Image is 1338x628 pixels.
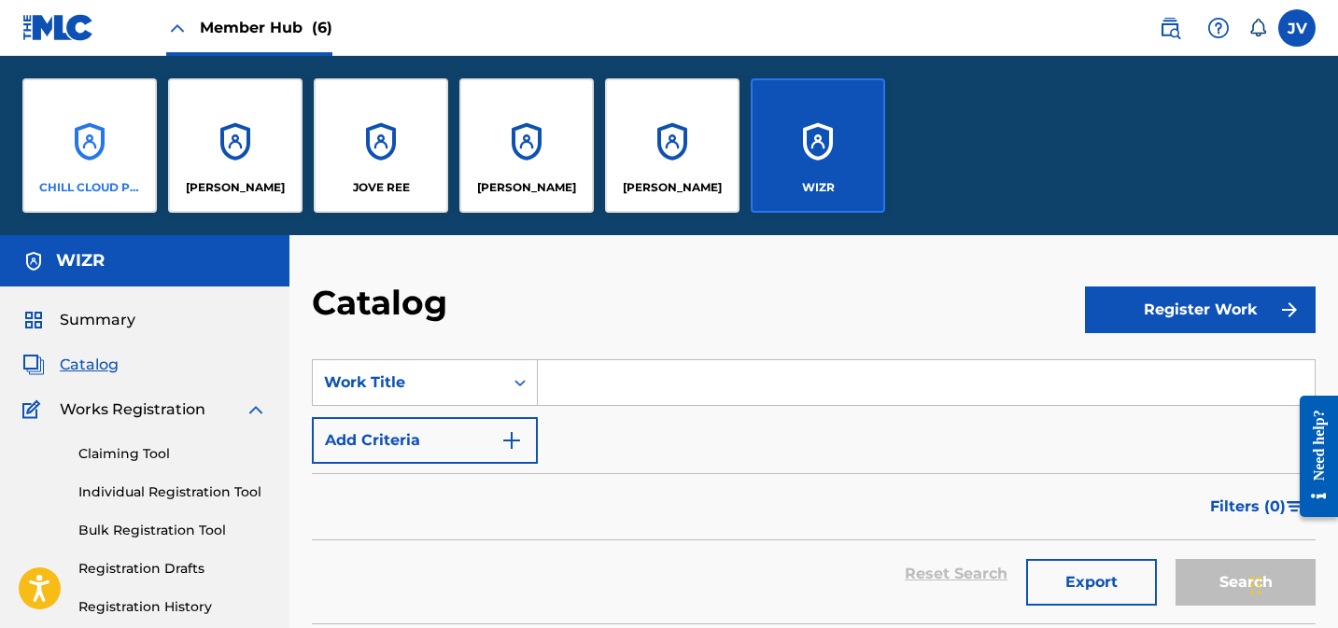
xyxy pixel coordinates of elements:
[1278,299,1301,321] img: f7272a7cc735f4ea7f67.svg
[22,78,157,213] a: AccountsCHILL CLOUD PUBLISHING
[60,354,119,376] span: Catalog
[1151,9,1189,47] a: Public Search
[22,309,45,331] img: Summary
[477,179,576,196] p: LUCAS GREY
[605,78,739,213] a: Accounts[PERSON_NAME]
[623,179,722,196] p: RUBEN MEYER
[39,179,141,196] p: CHILL CLOUD PUBLISHING
[22,354,45,376] img: Catalog
[324,371,492,394] div: Work Title
[22,309,135,331] a: SummarySummary
[78,559,267,579] a: Registration Drafts
[78,444,267,464] a: Claiming Tool
[78,597,267,617] a: Registration History
[312,282,457,324] h2: Catalog
[22,250,45,272] img: Accounts
[1200,9,1237,47] div: Help
[22,14,94,41] img: MLC Logo
[314,78,448,213] a: AccountsJOVE REE
[500,429,523,452] img: 9d2ae6d4665cec9f34b9.svg
[751,78,885,213] a: AccountsWIZR
[1250,557,1261,613] div: Drag
[1248,19,1267,37] div: Notifications
[200,17,332,38] span: Member Hub
[56,250,105,272] h5: WIZR
[1207,17,1230,39] img: help
[1159,17,1181,39] img: search
[353,179,410,196] p: JOVE REE
[312,417,538,464] button: Add Criteria
[802,179,835,196] p: WIZR
[78,482,267,502] a: Individual Registration Tool
[1085,286,1316,333] button: Register Work
[1245,538,1338,628] iframe: Chat Widget
[60,309,135,331] span: Summary
[312,19,332,36] span: (6)
[78,521,267,540] a: Bulk Registration Tool
[1286,382,1338,532] iframe: Resource Center
[312,359,1316,623] form: Search Form
[186,179,285,196] p: JAMES MARTINEZ
[1278,9,1316,47] div: User Menu
[459,78,594,213] a: Accounts[PERSON_NAME]
[22,354,119,376] a: CatalogCatalog
[1026,559,1157,606] button: Export
[1210,495,1286,518] span: Filters ( 0 )
[22,398,47,421] img: Works Registration
[168,78,303,213] a: Accounts[PERSON_NAME]
[166,17,189,39] img: Close
[1199,483,1316,530] button: Filters (0)
[245,398,267,421] img: expand
[60,398,205,421] span: Works Registration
